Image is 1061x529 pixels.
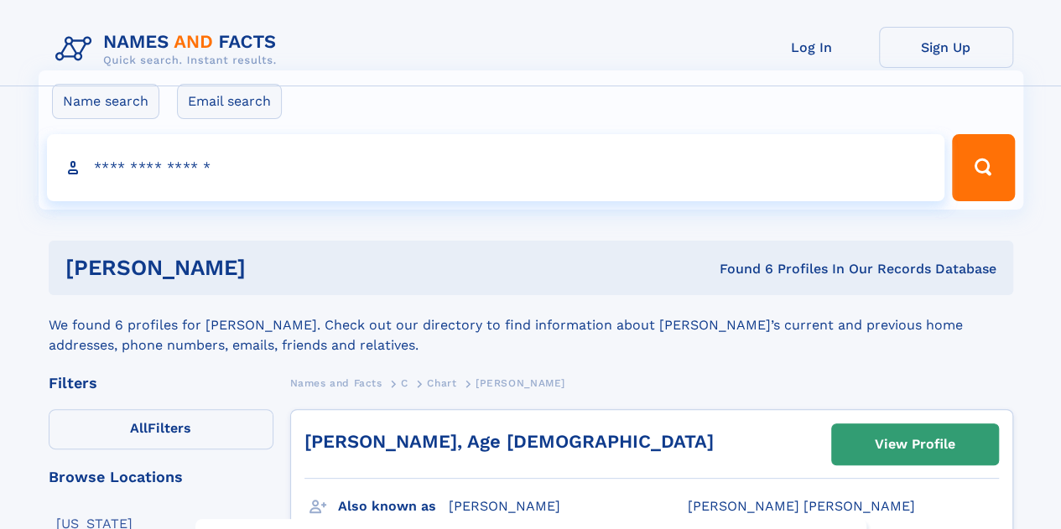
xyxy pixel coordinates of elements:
[49,409,273,449] label: Filters
[476,377,565,389] span: [PERSON_NAME]
[401,372,408,393] a: C
[427,372,456,393] a: Chart
[832,424,998,464] a: View Profile
[47,134,945,201] input: search input
[49,376,273,391] div: Filters
[290,372,382,393] a: Names and Facts
[688,498,915,514] span: [PERSON_NAME] [PERSON_NAME]
[65,257,483,278] h1: [PERSON_NAME]
[304,431,714,452] a: [PERSON_NAME], Age [DEMOGRAPHIC_DATA]
[338,492,449,521] h3: Also known as
[401,377,408,389] span: C
[745,27,879,68] a: Log In
[427,377,456,389] span: Chart
[49,469,273,485] div: Browse Locations
[130,420,148,436] span: All
[482,260,996,278] div: Found 6 Profiles In Our Records Database
[952,134,1014,201] button: Search Button
[49,27,290,72] img: Logo Names and Facts
[879,27,1013,68] a: Sign Up
[49,295,1013,355] div: We found 6 profiles for [PERSON_NAME]. Check out our directory to find information about [PERSON_...
[875,425,955,464] div: View Profile
[449,498,560,514] span: [PERSON_NAME]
